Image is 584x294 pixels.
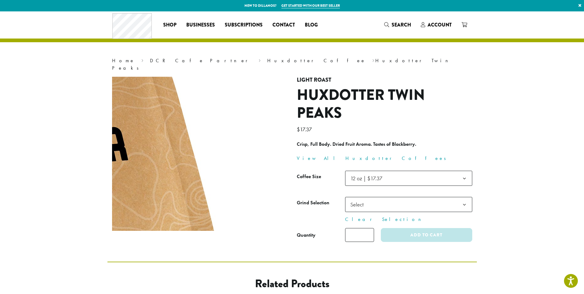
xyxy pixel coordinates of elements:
[297,86,472,122] h1: Huxdotter Twin Peaks
[297,198,345,207] label: Grind Selection
[267,57,366,64] a: Huxdotter Coffee
[297,126,313,133] bdi: 17.37
[345,228,374,242] input: Product quantity
[381,228,472,242] button: Add to cart
[297,172,345,181] label: Coffee Size
[225,21,263,29] span: Subscriptions
[186,21,215,29] span: Businesses
[157,277,427,290] h2: Related products
[272,21,295,29] span: Contact
[379,20,416,30] a: Search
[297,155,450,161] a: View All Huxdotter Coffees
[281,3,340,8] a: Get started with our best seller
[345,197,472,212] span: Select
[150,57,252,64] a: DCR Cafe Partner
[259,55,261,64] span: ›
[428,21,452,28] span: Account
[348,198,370,210] span: Select
[345,171,472,186] span: 12 oz | $17.37
[112,57,135,64] a: Home
[112,57,472,72] nav: Breadcrumb
[392,21,411,28] span: Search
[297,231,316,239] div: Quantity
[372,55,374,64] span: ›
[158,20,181,30] a: Shop
[297,126,300,133] span: $
[350,175,382,182] span: 12 oz | $17.37
[348,172,389,184] span: 12 oz | $17.37
[297,141,416,147] b: Crisp, Full Body. Dried Fruit Aroma. Tastes of Blackberry.
[163,21,176,29] span: Shop
[141,55,143,64] span: ›
[345,216,472,223] a: Clear Selection
[305,21,318,29] span: Blog
[297,77,472,84] h4: Light Roast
